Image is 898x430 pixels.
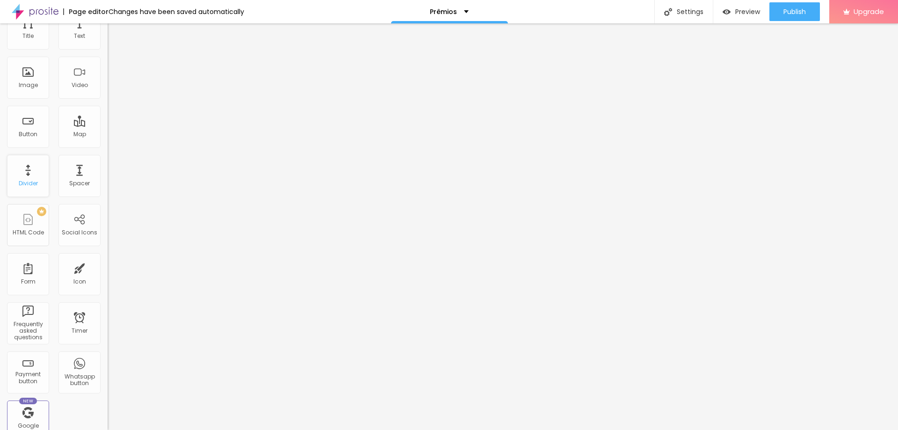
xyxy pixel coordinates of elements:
div: Divider [19,180,38,187]
div: Spacer [69,180,90,187]
div: Video [72,82,88,88]
div: New [19,398,37,404]
iframe: Editor [108,23,898,430]
p: Prêmios [430,8,457,15]
img: view-1.svg [723,8,731,16]
div: Changes have been saved automatically [109,8,244,15]
div: Form [21,278,36,285]
div: Timer [72,328,87,334]
div: Button [19,131,37,138]
div: Text [74,33,85,39]
div: Payment button [9,371,46,385]
div: Frequently asked questions [9,321,46,341]
img: Icone [664,8,672,16]
div: Social Icons [62,229,97,236]
div: Whatsapp button [61,373,98,387]
span: Publish [783,8,806,15]
div: HTML Code [13,229,44,236]
div: Image [19,82,38,88]
span: Upgrade [854,7,884,15]
div: Icon [73,278,86,285]
div: Page editor [63,8,109,15]
button: Preview [713,2,769,21]
button: Publish [769,2,820,21]
div: Title [22,33,34,39]
span: Preview [735,8,760,15]
div: Map [73,131,86,138]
